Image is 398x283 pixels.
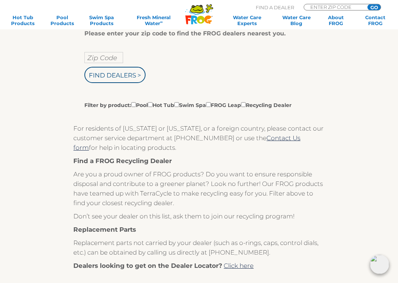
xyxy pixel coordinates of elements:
[281,14,312,26] a: Water CareBlog
[224,262,254,270] a: Click here
[7,14,38,26] a: Hot TubProducts
[148,103,153,107] input: Filter by product:PoolHot TubSwim SpaFROG LeapRecycling Dealer
[86,14,117,26] a: Swim SpaProducts
[370,255,389,274] img: openIcon
[47,14,77,26] a: PoolProducts
[367,4,381,10] input: GO
[241,103,246,107] input: Filter by product:PoolHot TubSwim SpaFROG LeapRecycling Dealer
[84,67,146,83] input: Find Dealers >
[174,103,179,107] input: Filter by product:PoolHot TubSwim SpaFROG LeapRecycling Dealer
[73,124,324,153] p: For residents of [US_STATE] or [US_STATE], or a foreign country, please contact our customer serv...
[73,170,324,208] p: Are you a proud owner of FROG products? Do you want to ensure responsible disposal and contribute...
[73,262,222,270] strong: Dealers looking to get on the Dealer Locator?
[84,101,291,109] label: Filter by product: Pool Hot Tub Swim Spa FROG Leap Recycling Dealer
[131,103,136,107] input: Filter by product:PoolHot TubSwim SpaFROG LeapRecycling Dealer
[73,226,136,234] strong: Replacement Parts
[222,14,272,26] a: Water CareExperts
[321,14,351,26] a: AboutFROG
[73,212,324,221] p: Don’t see your dealer on this list, ask them to join our recycling program!
[206,103,211,107] input: Filter by product:PoolHot TubSwim SpaFROG LeapRecycling Dealer
[73,158,172,165] strong: Find a FROG Recycling Dealer
[84,30,308,38] div: Please enter your zip code to find the FROG dealers nearest you.
[160,20,163,24] sup: ∞
[73,238,324,258] p: Replacement parts not carried by your dealer (such as o-rings, caps, control dials, etc.) can be ...
[126,14,182,26] a: Fresh MineralWater∞
[256,4,294,11] p: Find A Dealer
[360,14,391,26] a: ContactFROG
[310,4,359,10] input: Zip Code Form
